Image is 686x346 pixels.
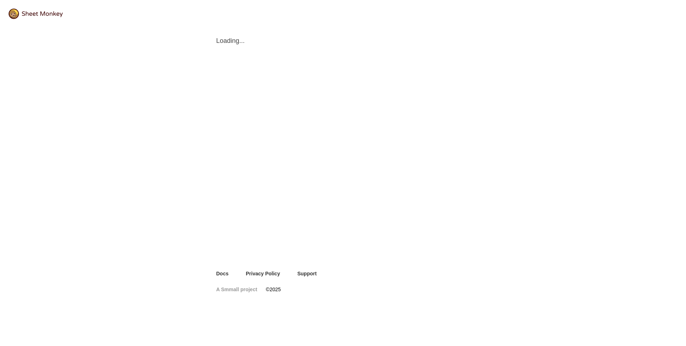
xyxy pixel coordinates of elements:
[266,286,281,293] span: © 2025
[246,270,280,277] a: Privacy Policy
[216,270,228,277] a: Docs
[216,36,470,45] span: Loading...
[9,9,63,19] img: logo@2x.png
[216,286,257,293] a: A Smmall project
[297,270,317,277] a: Support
